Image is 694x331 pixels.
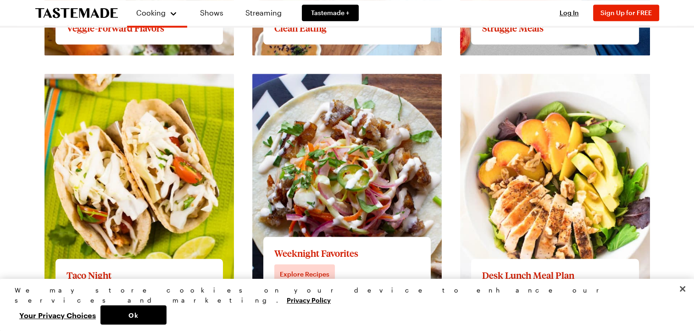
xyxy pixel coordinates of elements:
a: View full content for Weeknight Favorites [252,75,395,83]
button: Sign Up for FREE [593,5,659,21]
div: Privacy [15,285,672,325]
a: Tastemade + [302,5,359,21]
a: More information about your privacy, opens in a new tab [287,295,331,304]
span: Tastemade + [311,8,350,17]
span: Log In [560,9,579,16]
button: Close [672,279,693,299]
button: Ok [100,305,167,325]
span: Sign Up for FREE [600,9,652,16]
div: We may store cookies on your device to enhance our services and marketing. [15,285,672,305]
a: To Tastemade Home Page [35,8,118,18]
button: Your Privacy Choices [15,305,100,325]
span: Cooking [136,8,166,17]
button: Cooking [136,4,178,22]
a: View full content for Desk Lunch Meal Plan [460,75,608,83]
button: Log In [551,8,588,17]
a: View full content for Taco Night [44,75,155,83]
